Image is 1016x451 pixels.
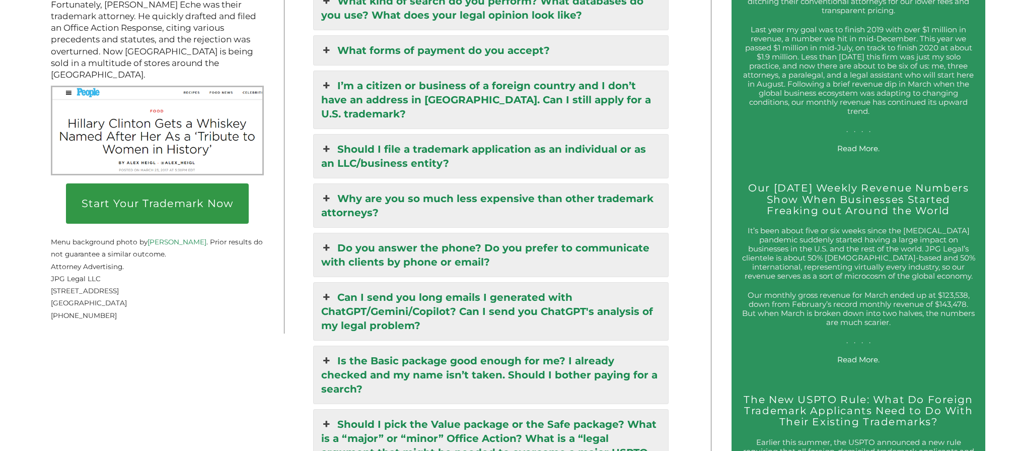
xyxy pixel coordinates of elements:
[742,25,975,134] p: Last year my goal was to finish 2019 with over $1 million in revenue, a number we hit in mid-Dece...
[314,346,668,404] a: Is the Basic package good enough for me? I already checked and my name isn’t taken. Should I both...
[51,311,117,319] span: [PHONE_NUMBER]
[66,183,249,224] a: Start Your Trademark Now
[148,238,206,246] a: [PERSON_NAME]
[742,291,975,345] p: Our monthly gross revenue for March ended up at $123,538, down from February’s record monthly rev...
[51,275,101,283] span: JPG Legal LLC
[837,144,880,153] a: Read More.
[744,393,973,428] a: The New USPTO Rule: What Do Foreign Trademark Applicants Need to Do With Their Existing Trademarks?
[314,283,668,340] a: Can I send you long emails I generated with ChatGPT/Gemini/Copilot? Can I send you ChatGPT's anal...
[314,71,668,128] a: I’m a citizen or business of a foreign country and I don’t have an address in [GEOGRAPHIC_DATA]. ...
[314,184,668,227] a: Why are you so much less expensive than other trademark attorneys?
[742,226,975,281] p: It’s been about five or six weeks since the [MEDICAL_DATA] pandemic suddenly started having a lar...
[51,86,264,175] img: Rodham Rye People Screenshot
[51,287,119,295] span: [STREET_ADDRESS]
[51,226,263,259] small: Menu background photo by . Prior results do not guarantee a similar outcome.
[51,263,124,271] span: Attorney Advertising.
[314,36,668,65] a: What forms of payment do you accept?
[314,233,668,277] a: Do you answer the phone? Do you prefer to communicate with clients by phone or email?
[837,355,880,364] a: Read More.
[748,181,969,216] a: Our [DATE] Weekly Revenue Numbers Show When Businesses Started Freaking out Around the World
[314,135,668,178] a: Should I file a trademark application as an individual or as an LLC/business entity?
[51,299,127,307] span: [GEOGRAPHIC_DATA]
